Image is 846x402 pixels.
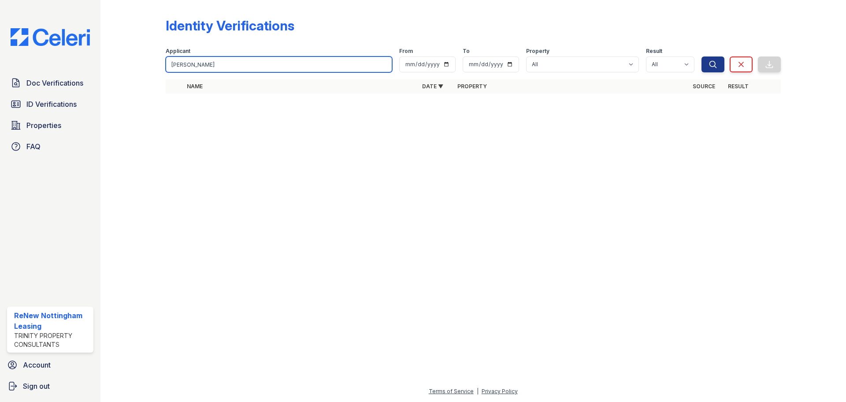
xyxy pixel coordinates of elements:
[166,56,392,72] input: Search by name or phone number
[23,360,51,370] span: Account
[26,120,61,131] span: Properties
[463,48,470,55] label: To
[422,83,443,90] a: Date ▼
[4,356,97,374] a: Account
[429,388,474,394] a: Terms of Service
[4,377,97,395] a: Sign out
[166,48,190,55] label: Applicant
[4,28,97,46] img: CE_Logo_Blue-a8612792a0a2168367f1c8372b55b34899dd931a85d93a1a3d3e32e68fde9ad4.png
[26,78,83,88] span: Doc Verifications
[23,381,50,391] span: Sign out
[187,83,203,90] a: Name
[14,310,90,331] div: ReNew Nottingham Leasing
[7,138,93,155] a: FAQ
[14,331,90,349] div: Trinity Property Consultants
[457,83,487,90] a: Property
[646,48,662,55] label: Result
[26,141,41,152] span: FAQ
[693,83,715,90] a: Source
[7,74,93,92] a: Doc Verifications
[482,388,518,394] a: Privacy Policy
[7,116,93,134] a: Properties
[477,388,479,394] div: |
[728,83,749,90] a: Result
[399,48,413,55] label: From
[526,48,549,55] label: Property
[7,95,93,113] a: ID Verifications
[26,99,77,109] span: ID Verifications
[166,18,294,34] div: Identity Verifications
